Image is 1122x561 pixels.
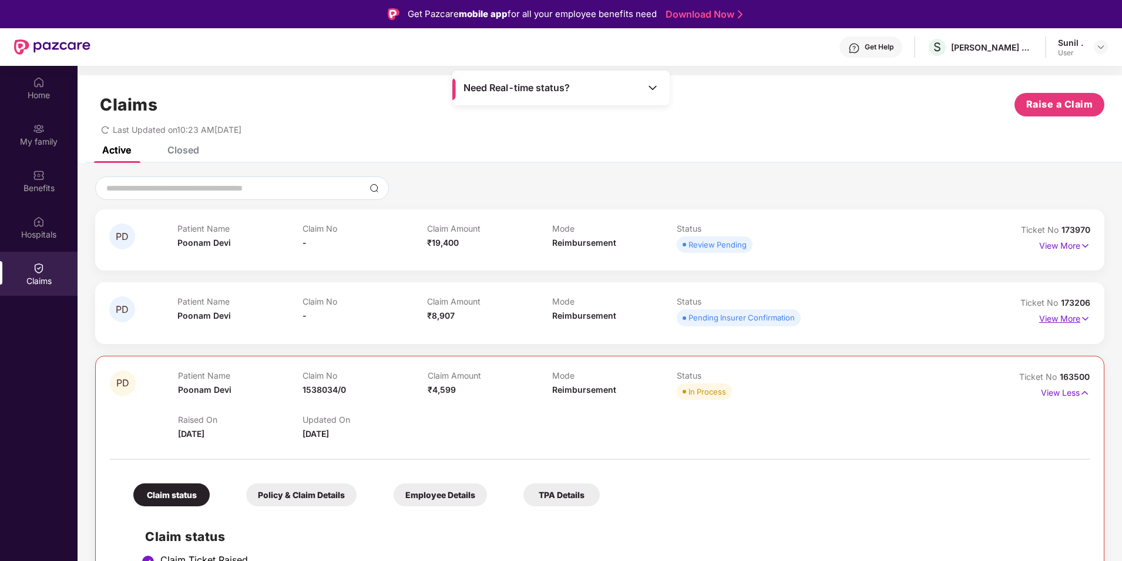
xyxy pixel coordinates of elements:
span: [DATE] [178,429,204,439]
div: Policy & Claim Details [246,483,357,506]
img: svg+xml;base64,PHN2ZyB4bWxucz0iaHR0cDovL3d3dy53My5vcmcvMjAwMC9zdmciIHdpZHRoPSIxNyIgaGVpZ2h0PSIxNy... [1080,386,1090,399]
div: In Process [688,386,726,398]
p: Raised On [178,415,303,425]
p: Status [677,296,802,306]
div: Closed [167,144,199,156]
p: Mode [552,296,677,306]
span: - [303,238,307,248]
img: svg+xml;base64,PHN2ZyBpZD0iSG9zcGl0YWxzIiB4bWxucz0iaHR0cDovL3d3dy53My5vcmcvMjAwMC9zdmciIHdpZHRoPS... [33,216,45,228]
img: svg+xml;base64,PHN2ZyBpZD0iQmVuZWZpdHMiIHhtbG5zPSJodHRwOi8vd3d3LnczLm9yZy8yMDAwL3N2ZyIgd2lkdGg9Ij... [33,169,45,181]
span: PD [116,378,129,388]
div: Review Pending [688,239,747,251]
p: Status [677,223,802,233]
span: 173970 [1061,225,1090,235]
span: PD [116,232,129,242]
div: Sunil . [1058,37,1083,48]
p: Status [677,370,801,380]
p: Claim No [303,370,427,380]
img: Logo [388,8,399,20]
p: Updated On [303,415,427,425]
p: Patient Name [178,370,303,380]
img: svg+xml;base64,PHN2ZyBpZD0iRHJvcGRvd24tMzJ4MzIiIHhtbG5zPSJodHRwOi8vd3d3LnczLm9yZy8yMDAwL3N2ZyIgd2... [1096,42,1106,52]
span: Reimbursement [552,385,616,395]
span: redo [101,125,109,135]
span: Raise a Claim [1026,97,1093,112]
span: Ticket No [1021,225,1061,235]
span: - [303,310,307,320]
span: Ticket No [1019,372,1060,382]
img: svg+xml;base64,PHN2ZyB4bWxucz0iaHR0cDovL3d3dy53My5vcmcvMjAwMC9zdmciIHdpZHRoPSIxNyIgaGVpZ2h0PSIxNy... [1080,312,1090,325]
span: 173206 [1061,298,1090,308]
h2: Claim status [145,527,1078,546]
strong: mobile app [459,8,508,19]
h1: Claims [100,95,157,115]
button: Raise a Claim [1014,93,1104,116]
p: Patient Name [177,296,303,306]
p: Claim Amount [427,223,552,233]
div: Pending Insurer Confirmation [688,312,795,323]
p: View More [1039,309,1090,325]
div: Active [102,144,131,156]
span: Poonam Devi [177,310,231,320]
img: Toggle Icon [647,82,659,93]
div: Get Pazcare for all your employee benefits need [408,7,657,21]
p: Claim No [303,223,428,233]
div: Get Help [865,42,893,52]
p: View Less [1041,383,1090,399]
span: ₹4,599 [428,385,456,395]
img: svg+xml;base64,PHN2ZyBpZD0iSG9tZSIgeG1sbnM9Imh0dHA6Ly93d3cudzMub3JnLzIwMDAvc3ZnIiB3aWR0aD0iMjAiIG... [33,76,45,88]
img: svg+xml;base64,PHN2ZyBpZD0iQ2xhaW0iIHhtbG5zPSJodHRwOi8vd3d3LnczLm9yZy8yMDAwL3N2ZyIgd2lkdGg9IjIwIi... [33,262,45,274]
span: ₹8,907 [427,310,455,320]
span: Ticket No [1020,298,1061,308]
span: 163500 [1060,372,1090,382]
p: Mode [552,223,677,233]
span: Need Real-time status? [463,82,570,94]
img: svg+xml;base64,PHN2ZyB4bWxucz0iaHR0cDovL3d3dy53My5vcmcvMjAwMC9zdmciIHdpZHRoPSIxNyIgaGVpZ2h0PSIxNy... [1080,239,1090,252]
span: Poonam Devi [178,385,231,395]
div: TPA Details [523,483,600,506]
span: S [933,40,941,54]
div: Claim status [133,483,210,506]
p: Patient Name [177,223,303,233]
div: User [1058,48,1083,58]
span: [DATE] [303,429,329,439]
img: New Pazcare Logo [14,39,90,55]
p: Mode [552,370,677,380]
p: Claim Amount [428,370,552,380]
span: ₹19,400 [427,238,459,248]
img: svg+xml;base64,PHN2ZyBpZD0iU2VhcmNoLTMyeDMyIiB4bWxucz0iaHR0cDovL3d3dy53My5vcmcvMjAwMC9zdmciIHdpZH... [369,183,379,193]
div: [PERSON_NAME] CONSULTANTS P LTD [951,42,1033,53]
span: Poonam Devi [177,238,231,248]
img: svg+xml;base64,PHN2ZyB3aWR0aD0iMjAiIGhlaWdodD0iMjAiIHZpZXdCb3g9IjAgMCAyMCAyMCIgZmlsbD0ibm9uZSIgeG... [33,123,45,135]
span: Reimbursement [552,310,616,320]
span: Last Updated on 10:23 AM[DATE] [113,125,241,135]
img: Stroke [738,8,743,21]
span: PD [116,305,129,315]
p: Claim No [303,296,428,306]
img: svg+xml;base64,PHN2ZyBpZD0iSGVscC0zMngzMiIgeG1sbnM9Imh0dHA6Ly93d3cudzMub3JnLzIwMDAvc3ZnIiB3aWR0aD... [848,42,860,54]
span: 1538034/0 [303,385,346,395]
p: View More [1039,236,1090,252]
span: Reimbursement [552,238,616,248]
div: Employee Details [394,483,487,506]
p: Claim Amount [427,296,552,306]
a: Download Now [666,8,739,21]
